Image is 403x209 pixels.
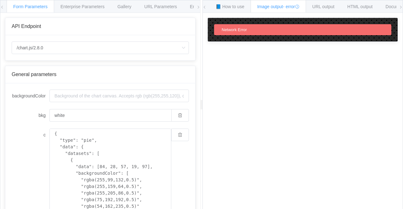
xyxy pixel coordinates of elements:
[222,27,247,32] span: Network Error
[117,4,131,9] span: Gallery
[12,24,41,29] span: API Endpoint
[190,4,217,9] span: Environments
[12,72,56,77] span: General parameters
[12,109,49,122] label: bkg
[347,4,372,9] span: HTML output
[257,4,299,9] span: Image output
[144,4,177,9] span: URL Parameters
[49,90,189,102] input: Background of the chart canvas. Accepts rgb (rgb(255,255,120)), colors (red), and url-encoded hex...
[312,4,334,9] span: URL output
[12,129,49,141] label: c
[49,109,171,122] input: Background of the chart canvas. Accepts rgb (rgb(255,255,120)), colors (red), and url-encoded hex...
[13,4,48,9] span: Form Parameters
[60,4,105,9] span: Enterprise Parameters
[216,4,244,9] span: 📘 How to use
[12,90,49,102] label: backgroundColor
[12,41,189,54] input: Select
[283,4,299,9] span: - error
